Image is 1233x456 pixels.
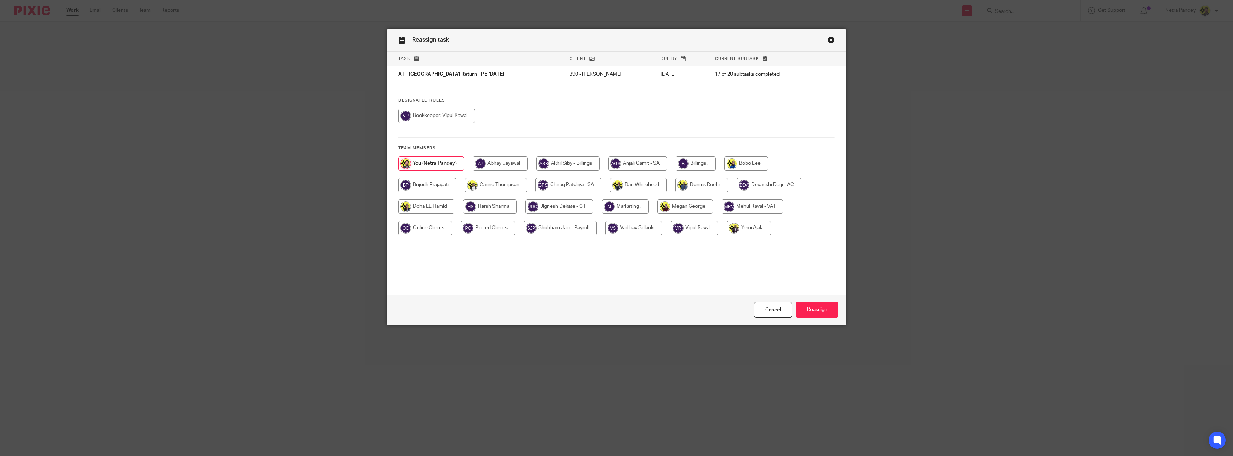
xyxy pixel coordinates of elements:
[708,66,816,83] td: 17 of 20 subtasks completed
[570,57,586,61] span: Client
[754,302,792,318] a: Close this dialog window
[398,98,835,103] h4: Designated Roles
[569,71,646,78] p: B90 - [PERSON_NAME]
[715,57,759,61] span: Current subtask
[661,57,677,61] span: Due by
[398,57,410,61] span: Task
[828,36,835,46] a: Close this dialog window
[412,37,449,43] span: Reassign task
[398,145,835,151] h4: Team members
[661,71,701,78] p: [DATE]
[796,302,838,318] input: Reassign
[398,72,504,77] span: AT - [GEOGRAPHIC_DATA] Return - PE [DATE]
